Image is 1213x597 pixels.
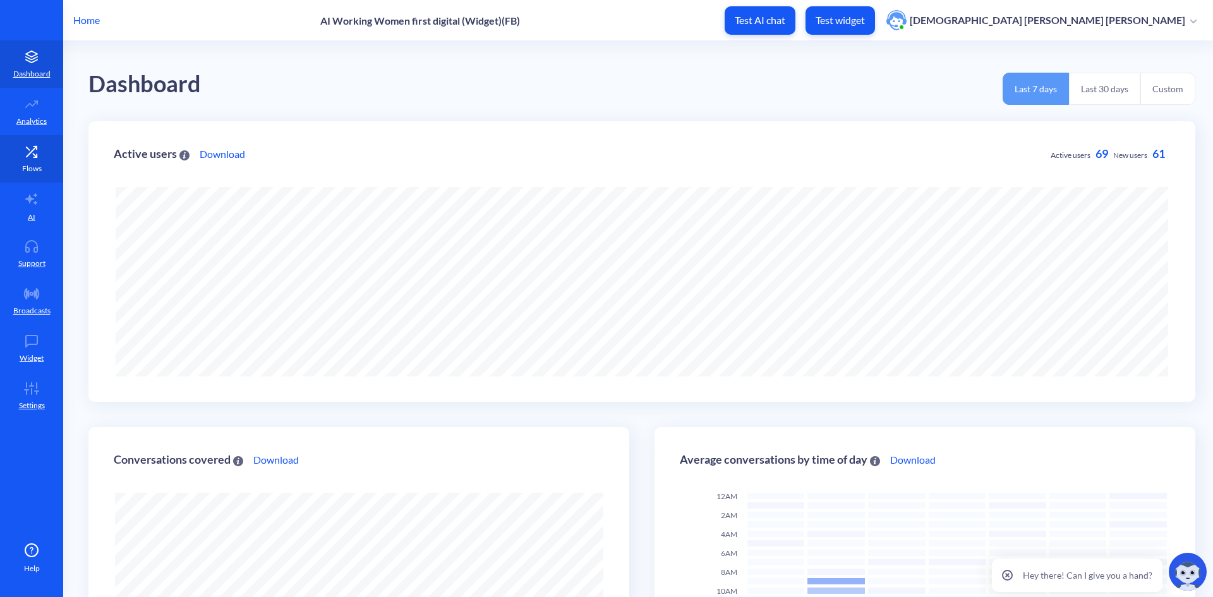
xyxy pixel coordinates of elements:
[721,567,737,577] span: 8AM
[721,548,737,558] span: 6AM
[880,9,1203,32] button: user photo[DEMOGRAPHIC_DATA] [PERSON_NAME] [PERSON_NAME]
[910,13,1185,27] p: [DEMOGRAPHIC_DATA] [PERSON_NAME] [PERSON_NAME]
[320,15,520,27] p: AI Working Women first digital (Widget)(FB)
[716,586,737,596] span: 10AM
[24,563,40,574] span: Help
[1095,147,1108,160] span: 69
[816,14,865,27] p: Test widget
[1169,553,1207,591] img: copilot-icon.svg
[19,400,45,411] p: Settings
[716,491,737,501] span: 12AM
[88,66,201,102] div: Dashboard
[114,454,243,466] div: Conversations covered
[16,116,47,127] p: Analytics
[1051,150,1090,160] span: Active users
[200,147,245,162] a: Download
[22,163,42,174] p: Flows
[28,212,35,223] p: AI
[253,452,299,467] a: Download
[680,454,880,466] div: Average conversations by time of day
[13,68,51,80] p: Dashboard
[735,14,785,27] p: Test AI chat
[114,148,190,160] div: Active users
[890,452,936,467] a: Download
[725,6,795,35] button: Test AI chat
[1023,569,1152,582] p: Hey there! Can I give you a hand?
[1113,150,1147,160] span: New users
[721,529,737,539] span: 4AM
[1152,147,1165,160] span: 61
[886,10,907,30] img: user photo
[18,258,45,269] p: Support
[13,305,51,317] p: Broadcasts
[1069,73,1140,105] button: Last 30 days
[1140,73,1195,105] button: Custom
[806,6,875,35] button: Test widget
[1003,73,1069,105] button: Last 7 days
[721,510,737,520] span: 2AM
[20,353,44,364] p: Widget
[73,13,100,28] p: Home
